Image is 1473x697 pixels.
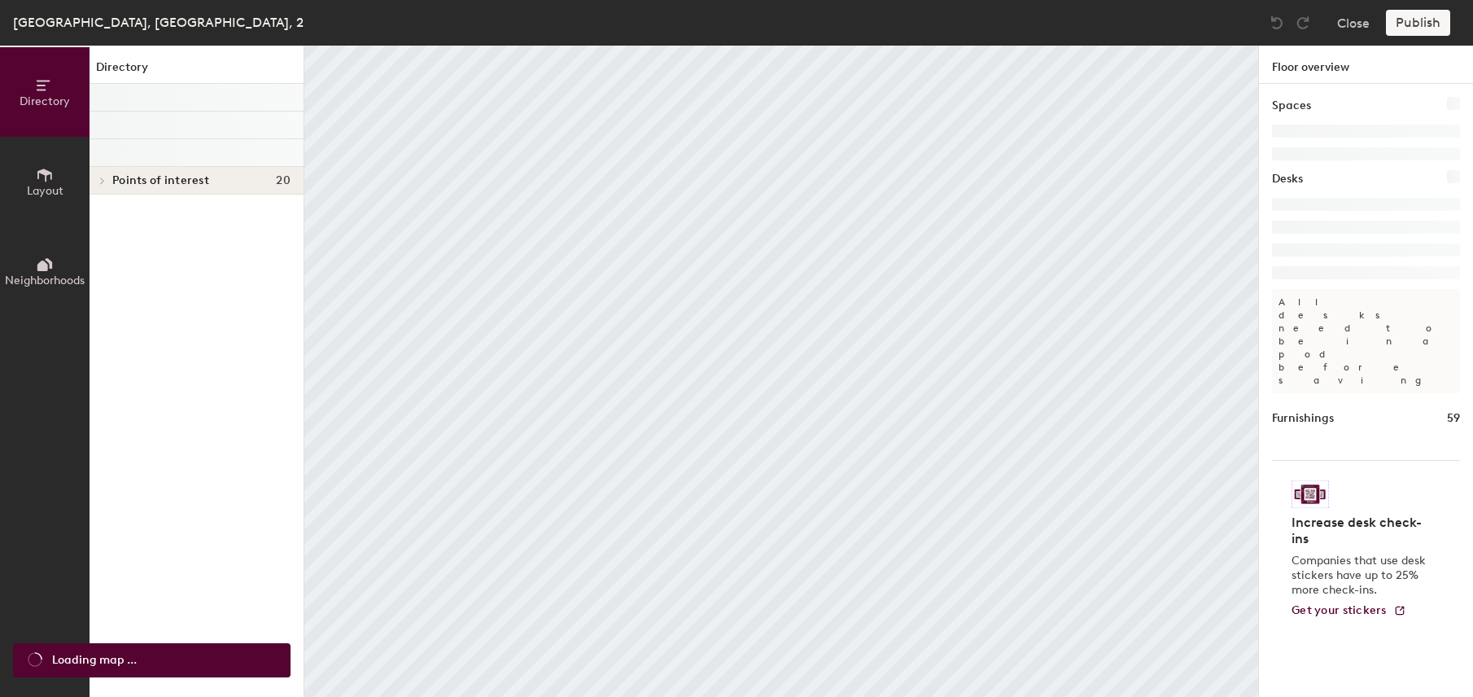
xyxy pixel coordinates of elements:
h1: 59 [1447,410,1460,427]
p: All desks need to be in a pod before saving [1272,289,1460,393]
h1: Desks [1272,170,1303,188]
img: Sticker logo [1292,480,1329,508]
span: Get your stickers [1292,603,1387,617]
span: Points of interest [112,174,209,187]
img: Redo [1295,15,1311,31]
span: Directory [20,94,70,108]
img: Undo [1269,15,1285,31]
a: Get your stickers [1292,604,1406,618]
div: [GEOGRAPHIC_DATA], [GEOGRAPHIC_DATA], 2 [13,12,304,33]
span: Layout [27,184,63,198]
h1: Floor overview [1259,46,1473,84]
span: 20 [276,174,291,187]
span: Loading map ... [52,651,137,669]
span: Neighborhoods [5,274,85,287]
p: Companies that use desk stickers have up to 25% more check-ins. [1292,554,1431,598]
h1: Directory [90,59,304,84]
h1: Spaces [1272,97,1311,115]
h4: Increase desk check-ins [1292,515,1431,547]
canvas: Map [304,46,1259,697]
button: Close [1337,10,1370,36]
h1: Furnishings [1272,410,1334,427]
